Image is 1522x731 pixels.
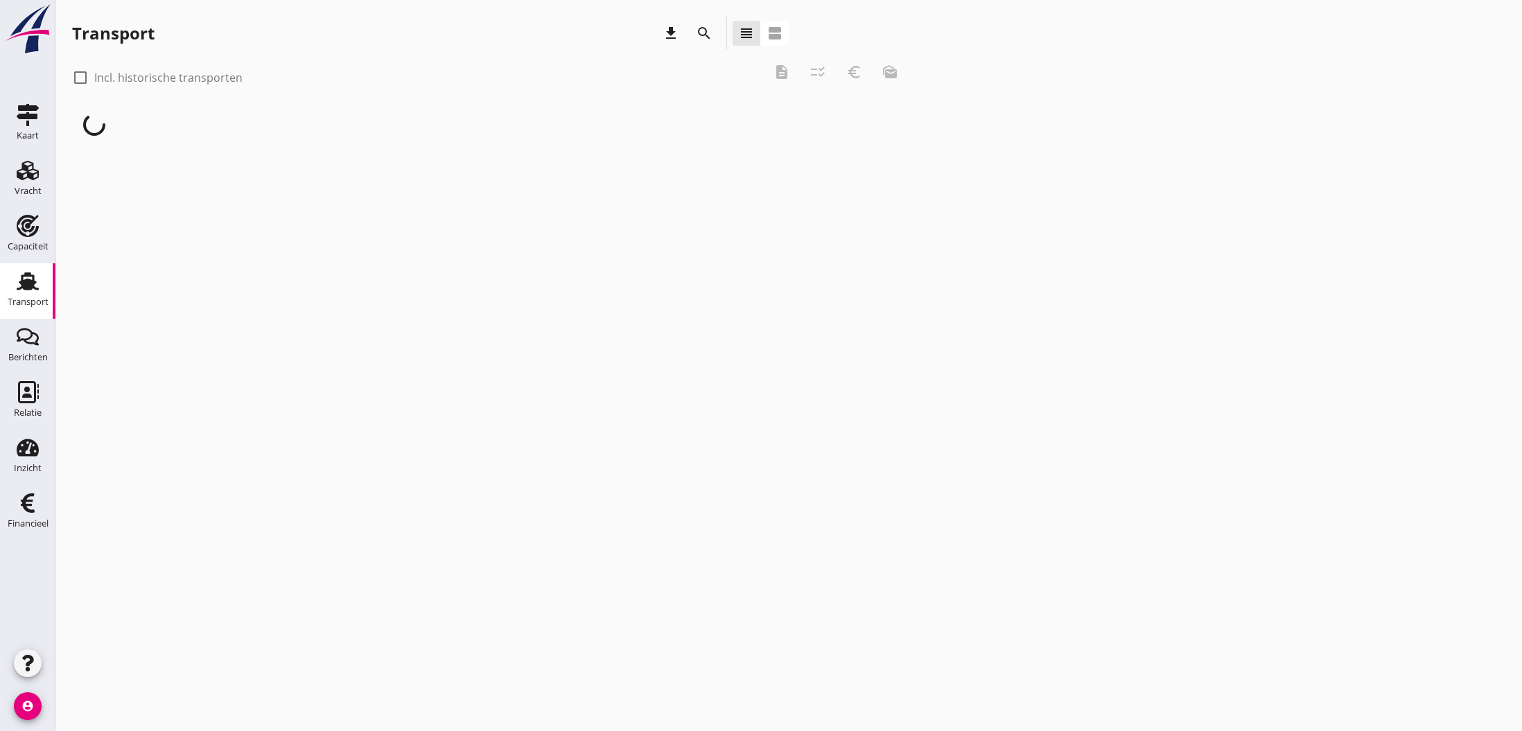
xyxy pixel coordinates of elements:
i: view_headline [738,25,755,42]
label: Incl. historische transporten [94,71,243,85]
div: Berichten [8,353,48,362]
div: Kaart [17,131,39,140]
div: Relatie [14,408,42,417]
div: Financieel [8,519,49,528]
i: view_agenda [767,25,783,42]
div: Inzicht [14,464,42,473]
i: download [663,25,679,42]
img: logo-small.a267ee39.svg [3,3,53,55]
div: Transport [8,297,49,306]
div: Vracht [15,186,42,195]
div: Transport [72,22,155,44]
div: Capaciteit [8,242,49,251]
i: search [696,25,712,42]
i: account_circle [14,692,42,720]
